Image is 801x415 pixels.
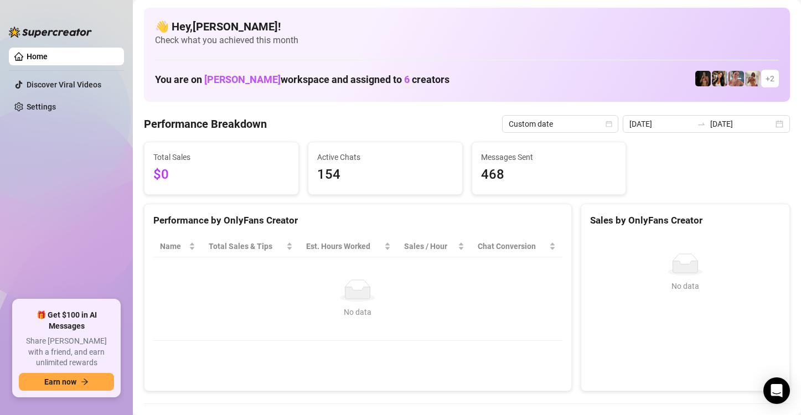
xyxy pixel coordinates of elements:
[81,378,89,386] span: arrow-right
[153,151,290,163] span: Total Sales
[509,116,612,132] span: Custom date
[155,19,779,34] h4: 👋 Hey, [PERSON_NAME] !
[481,164,617,185] span: 468
[481,151,617,163] span: Messages Sent
[763,377,790,404] div: Open Intercom Messenger
[44,377,76,386] span: Earn now
[19,336,114,369] span: Share [PERSON_NAME] with a friend, and earn unlimited rewards
[144,116,267,132] h4: Performance Breakdown
[27,52,48,61] a: Home
[478,240,546,252] span: Chat Conversion
[590,213,781,228] div: Sales by OnlyFans Creator
[306,240,382,252] div: Est. Hours Worked
[317,151,453,163] span: Active Chats
[202,236,299,257] th: Total Sales & Tips
[745,71,761,86] img: Green
[471,236,562,257] th: Chat Conversion
[19,373,114,391] button: Earn nowarrow-right
[160,240,187,252] span: Name
[404,240,456,252] span: Sales / Hour
[155,34,779,46] span: Check what you achieved this month
[155,74,449,86] h1: You are on workspace and assigned to creators
[27,102,56,111] a: Settings
[404,74,410,85] span: 6
[712,71,727,86] img: AD
[164,306,551,318] div: No data
[697,120,706,128] span: swap-right
[728,71,744,86] img: YL
[695,71,711,86] img: D
[9,27,92,38] img: logo-BBDzfeDw.svg
[209,240,284,252] span: Total Sales & Tips
[606,121,612,127] span: calendar
[595,280,776,292] div: No data
[153,164,290,185] span: $0
[397,236,472,257] th: Sales / Hour
[153,236,202,257] th: Name
[629,118,693,130] input: Start date
[710,118,773,130] input: End date
[204,74,281,85] span: [PERSON_NAME]
[27,80,101,89] a: Discover Viral Videos
[19,310,114,331] span: 🎁 Get $100 in AI Messages
[317,164,453,185] span: 154
[153,213,562,228] div: Performance by OnlyFans Creator
[697,120,706,128] span: to
[766,72,774,85] span: + 2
